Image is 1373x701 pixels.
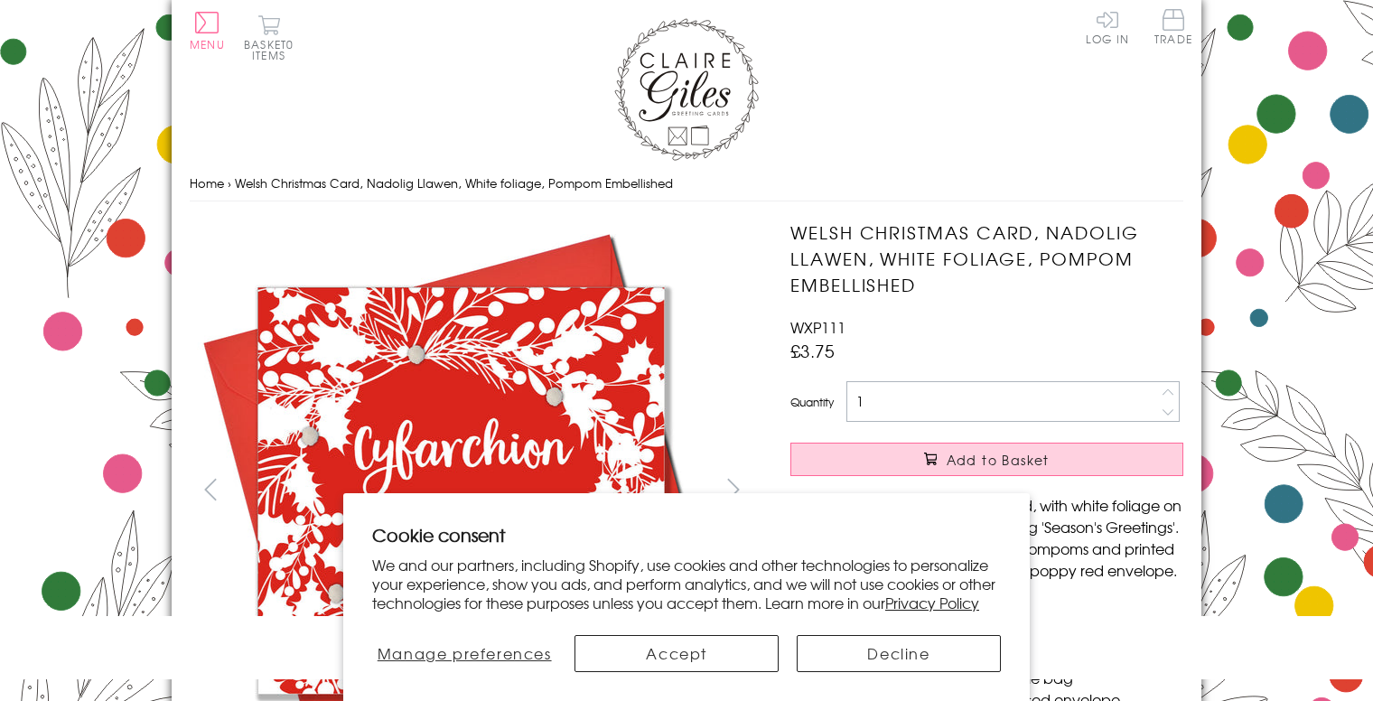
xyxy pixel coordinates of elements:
[372,556,1001,612] p: We and our partners, including Shopify, use cookies and other technologies to personalize your ex...
[252,36,294,63] span: 0 items
[235,174,673,192] span: Welsh Christmas Card, Nadolig Llawen, White foliage, Pompom Embellished
[372,635,556,672] button: Manage preferences
[790,443,1183,476] button: Add to Basket
[790,220,1183,297] h1: Welsh Christmas Card, Nadolig Llawen, White foliage, Pompom Embellished
[190,12,225,50] button: Menu
[1154,9,1192,44] span: Trade
[797,635,1001,672] button: Decline
[790,316,845,338] span: WXP111
[190,469,230,509] button: prev
[790,338,835,363] span: £3.75
[1154,9,1192,48] a: Trade
[228,174,231,192] span: ›
[885,592,979,613] a: Privacy Policy
[244,14,294,61] button: Basket0 items
[378,642,552,664] span: Manage preferences
[574,635,779,672] button: Accept
[190,165,1183,202] nav: breadcrumbs
[190,36,225,52] span: Menu
[372,522,1001,547] h2: Cookie consent
[1086,9,1129,44] a: Log In
[614,18,759,161] img: Claire Giles Greetings Cards
[714,469,754,509] button: next
[190,174,224,192] a: Home
[754,220,1296,653] img: Welsh Christmas Card, Nadolig Llawen, White foliage, Pompom Embellished
[790,394,834,410] label: Quantity
[947,451,1050,469] span: Add to Basket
